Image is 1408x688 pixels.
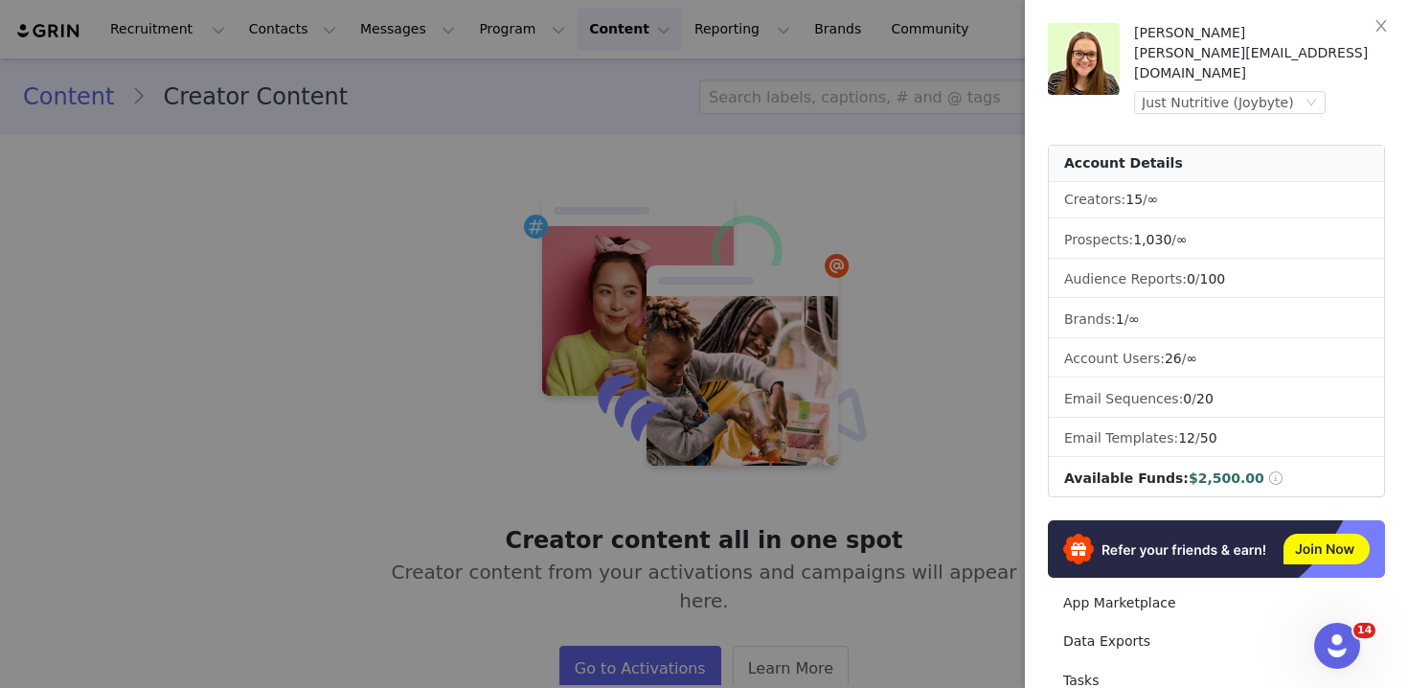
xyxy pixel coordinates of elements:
span: $2,500.00 [1189,470,1264,486]
img: Refer & Earn [1048,520,1385,578]
span: 0 [1183,391,1192,406]
span: / [1183,391,1213,406]
i: icon: down [1306,97,1317,110]
span: / [1125,192,1158,207]
span: 26 [1165,351,1182,366]
span: 50 [1200,430,1217,446]
i: icon: close [1374,18,1389,34]
span: ∞ [1147,192,1159,207]
span: 14 [1353,623,1375,638]
span: 1,030 [1133,232,1171,247]
a: App Marketplace [1048,585,1385,621]
span: 100 [1200,271,1226,287]
span: / [1178,430,1216,446]
span: ∞ [1186,351,1197,366]
span: Available Funds: [1064,470,1189,486]
li: Email Templates: [1049,421,1384,457]
div: [PERSON_NAME][EMAIL_ADDRESS][DOMAIN_NAME] [1134,43,1385,83]
li: Account Users: [1049,341,1384,378]
div: Just Nutritive (Joybyte) [1142,92,1294,113]
span: 20 [1196,391,1214,406]
li: Audience Reports: / [1049,262,1384,298]
span: ∞ [1128,311,1140,327]
span: / [1116,311,1140,327]
li: Email Sequences: [1049,381,1384,418]
div: [PERSON_NAME] [1134,23,1385,43]
li: Creators: [1049,182,1384,218]
li: Brands: [1049,302,1384,338]
span: / [1133,232,1187,247]
li: Prospects: [1049,222,1384,259]
span: 12 [1178,430,1195,446]
iframe: Intercom live chat [1314,623,1360,669]
img: be672b5a-60c6-4a64-905e-1ebdc92eaccf.png [1048,23,1120,95]
span: 1 [1116,311,1124,327]
span: / [1165,351,1197,366]
span: 0 [1187,271,1195,287]
a: Data Exports [1048,624,1385,659]
div: Account Details [1049,146,1384,182]
span: 15 [1125,192,1143,207]
span: ∞ [1176,232,1188,247]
